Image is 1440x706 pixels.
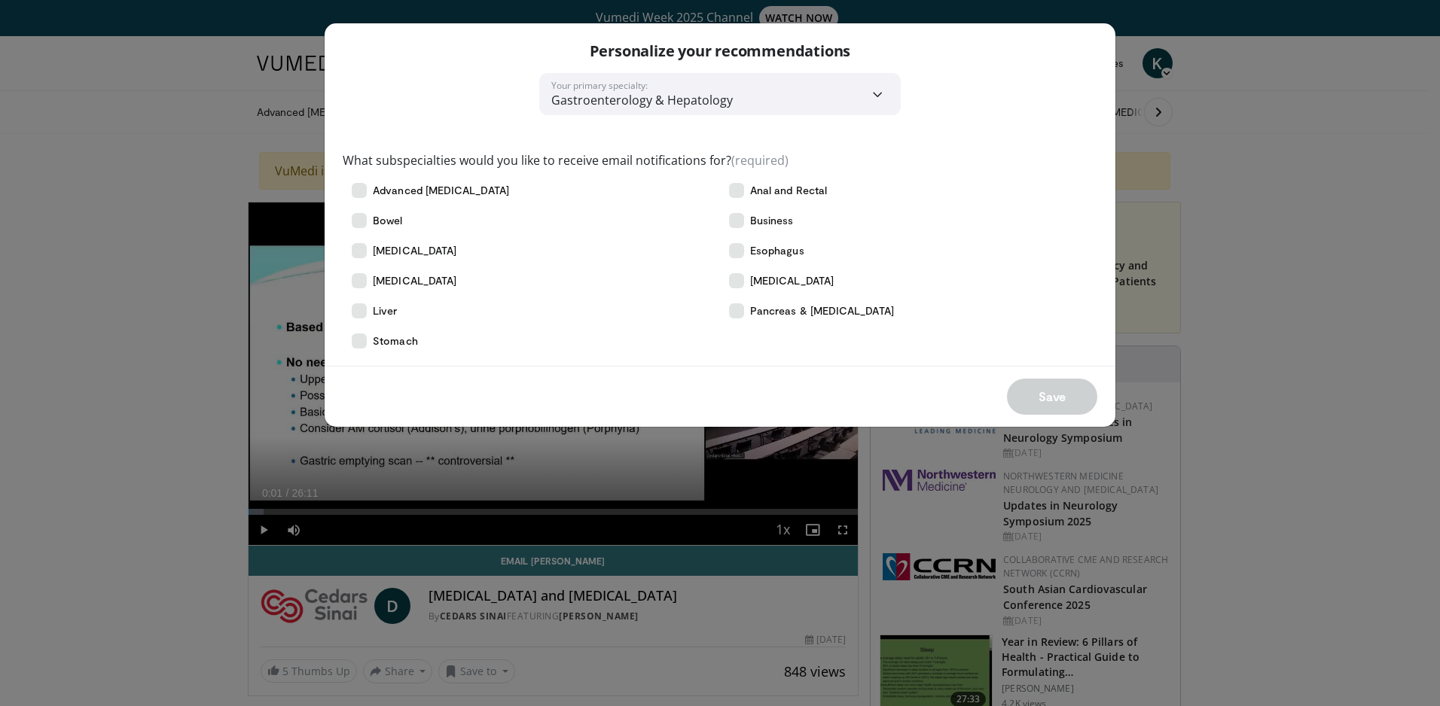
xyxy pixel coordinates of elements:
span: Anal and Rectal [750,183,827,198]
span: (required) [731,152,789,169]
span: Business [750,213,794,228]
span: Bowel [373,213,402,228]
span: Liver [373,303,397,318]
span: Advanced [MEDICAL_DATA] [373,183,509,198]
span: [MEDICAL_DATA] [750,273,834,288]
p: Personalize your recommendations [590,41,851,61]
span: Pancreas & [MEDICAL_DATA] [750,303,894,318]
label: What subspecialties would you like to receive email notifications for? [343,151,789,169]
span: [MEDICAL_DATA] [373,273,456,288]
span: [MEDICAL_DATA] [373,243,456,258]
span: Esophagus [750,243,804,258]
span: Stomach [373,333,418,348]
